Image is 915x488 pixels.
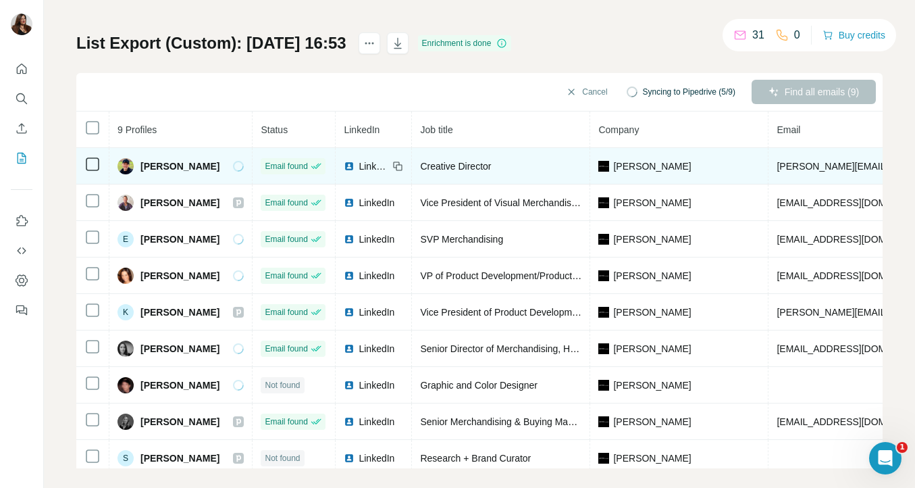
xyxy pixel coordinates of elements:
button: Quick start [11,57,32,81]
span: Vice President of Product Development and manufaturing [420,307,661,318]
span: [PERSON_NAME] [613,415,691,429]
span: [PERSON_NAME] [613,233,691,246]
button: Use Surfe API [11,239,32,263]
span: LinkedIn [359,196,394,210]
span: [PERSON_NAME] [140,160,219,173]
span: [PERSON_NAME] [140,379,219,392]
span: Creative Director [420,161,491,172]
button: Dashboard [11,268,32,293]
span: Email found [265,343,307,355]
img: LinkedIn logo [344,161,355,172]
img: Avatar [117,195,134,211]
img: company-logo [598,380,609,391]
span: [PERSON_NAME] [140,233,219,246]
span: LinkedIn [359,306,394,319]
img: Avatar [117,414,134,430]
button: Enrich CSV [11,116,32,141]
p: 0 [794,27,800,43]
span: LinkedIn [359,342,394,356]
span: LinkedIn [359,379,394,392]
span: [PERSON_NAME] [140,269,219,283]
span: Company [598,124,639,135]
img: LinkedIn logo [344,343,355,354]
img: LinkedIn logo [344,307,355,318]
span: LinkedIn [359,415,394,429]
span: LinkedIn [359,452,394,465]
span: [PERSON_NAME] [613,160,691,173]
button: Feedback [11,298,32,322]
img: company-logo [598,234,609,245]
span: Senior Director of Merchandising, Home Division [420,343,624,354]
span: [PERSON_NAME] [140,196,219,210]
span: [PERSON_NAME] [613,452,691,465]
img: LinkedIn logo [344,270,355,281]
img: company-logo [598,270,609,281]
span: Email found [265,197,307,209]
img: LinkedIn logo [344,234,355,245]
span: Syncing to Pipedrive (5/9) [643,86,735,98]
p: 31 [752,27,764,43]
span: [PERSON_NAME] [613,269,691,283]
span: [PERSON_NAME] [140,342,219,356]
iframe: Intercom live chat [869,442,901,474]
img: company-logo [598,453,609,464]
span: Email found [265,306,307,318]
img: company-logo [598,161,609,172]
span: LinkedIn [359,269,394,283]
img: company-logo [598,416,609,427]
img: company-logo [598,343,609,354]
span: Not found [265,452,300,464]
div: K [117,304,134,320]
span: Graphic and Color Designer [420,380,538,391]
span: Not found [265,379,300,391]
img: LinkedIn logo [344,380,355,391]
span: Research + Brand Curator [420,453,531,464]
span: VP of Product Development/Production [420,270,584,281]
span: Email found [265,233,307,245]
span: Email found [265,416,307,428]
span: [PERSON_NAME] [613,306,691,319]
span: Job title [420,124,452,135]
span: LinkedIn [359,160,388,173]
div: S [117,450,134,466]
span: Status [261,124,288,135]
button: Search [11,87,32,111]
img: Avatar [117,268,134,284]
img: LinkedIn logo [344,197,355,208]
span: SVP Merchandising [420,234,503,245]
img: LinkedIn logo [344,416,355,427]
h1: List Export (Custom): [DATE] 16:53 [76,32,346,54]
button: Buy credits [822,26,885,45]
span: [PERSON_NAME] [140,452,219,465]
span: LinkedIn [344,124,380,135]
span: Senior Merchandising & Buying Manager [420,416,592,427]
div: E [117,231,134,247]
button: My lists [11,146,32,170]
img: Avatar [117,377,134,393]
span: [PERSON_NAME] [613,379,691,392]
span: 1 [897,442,908,453]
span: [PERSON_NAME] [613,342,691,356]
span: LinkedIn [359,233,394,246]
span: Email [777,124,800,135]
img: company-logo [598,197,609,208]
div: Enrichment is done [418,35,512,51]
span: [PERSON_NAME] [140,306,219,319]
img: Avatar [117,158,134,174]
button: Use Surfe on LinkedIn [11,209,32,233]
img: LinkedIn logo [344,453,355,464]
button: Cancel [556,80,617,104]
span: Vice President of Visual Merchandising and Concept Development [420,197,698,208]
img: Avatar [11,14,32,35]
img: company-logo [598,307,609,318]
img: Avatar [117,341,134,357]
span: [PERSON_NAME] [140,415,219,429]
button: actions [359,32,380,54]
span: 9 Profiles [117,124,157,135]
span: [PERSON_NAME] [613,196,691,210]
span: Email found [265,160,307,172]
span: Email found [265,270,307,282]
